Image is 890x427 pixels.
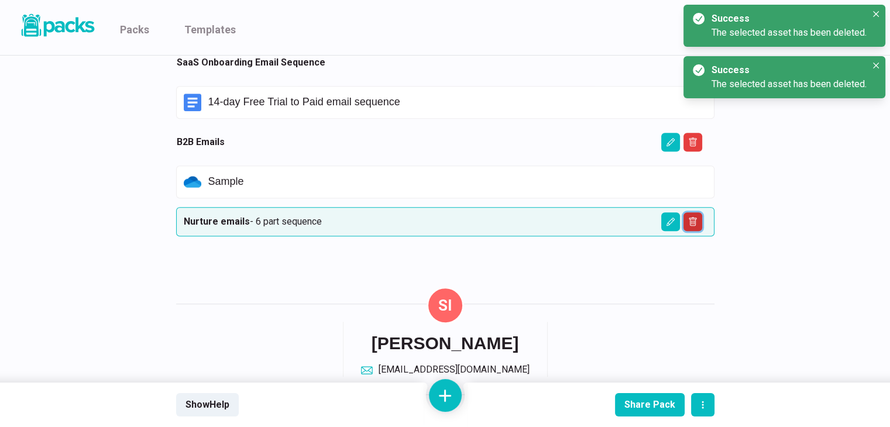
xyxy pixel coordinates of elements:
[372,333,519,354] h6: [PERSON_NAME]
[208,96,707,109] p: 14-day Free Trial to Paid email sequence
[379,363,530,377] div: [EMAIL_ADDRESS][DOMAIN_NAME]
[177,57,325,68] strong: SaaS Onboarding Email Sequence
[208,175,707,188] p: Sample
[177,136,225,147] strong: B2B Emails
[712,63,862,77] div: Success
[615,393,685,416] button: Share Pack
[18,12,97,39] img: Packs logo
[712,77,867,91] div: The selected asset has been deleted.
[661,133,680,151] button: Edit asset
[184,215,707,229] p: - 6 part sequence
[361,363,530,377] a: email
[683,133,702,151] button: Delete asset
[184,216,250,227] strong: Nurture emails
[683,212,702,231] button: Delete asset
[184,173,201,191] img: link icon
[712,12,862,26] div: Success
[869,58,883,73] button: Close
[438,287,452,324] div: sangeetha iyer
[18,12,97,43] a: Packs logo
[624,399,675,410] div: Share Pack
[184,94,201,111] img: link icon
[869,7,883,21] button: Close
[661,212,680,231] button: Edit asset
[691,393,714,416] button: actions
[712,26,867,40] div: The selected asset has been deleted.
[176,393,239,416] button: ShowHelp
